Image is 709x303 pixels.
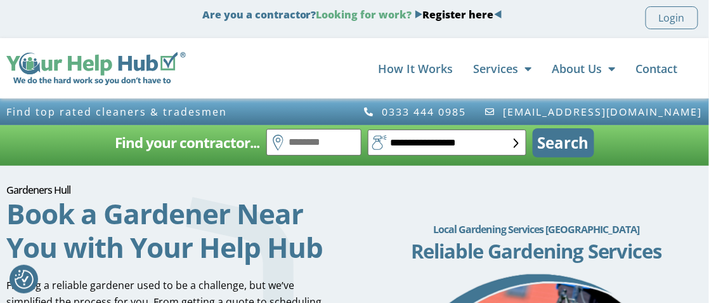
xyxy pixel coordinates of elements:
a: Services [473,56,531,81]
strong: Are you a contractor? [202,8,502,22]
img: Your Help Hub Wide Logo [6,52,186,86]
h2: Find your contractor... [115,130,260,156]
a: Register here [423,8,494,22]
a: How It Works [378,56,453,81]
h3: Find top rated cleaners & tradesmen [6,106,348,118]
h3: Reliable Gardening Services [370,241,703,261]
span: Login [659,10,685,26]
a: Contact [635,56,677,81]
a: 0333 444 0985 [363,106,467,118]
button: Consent Preferences [15,270,34,289]
img: Blue Arrow - Right [415,10,423,18]
h2: Local Gardening Services [GEOGRAPHIC_DATA] [370,217,703,242]
span: Looking for work? [316,8,412,22]
button: Search [533,128,594,158]
h1: Gardeners Hull [6,185,339,195]
img: Revisit consent button [15,270,34,289]
img: select-box-form.svg [514,138,519,148]
img: Blue Arrow - Left [494,10,502,18]
a: [EMAIL_ADDRESS][DOMAIN_NAME] [485,106,703,118]
nav: Menu [198,56,677,81]
span: [EMAIL_ADDRESS][DOMAIN_NAME] [500,106,703,118]
a: About Us [552,56,615,81]
span: 0333 444 0985 [379,106,467,118]
h2: Book a Gardener Near You with Your Help Hub [6,197,339,264]
a: Login [646,6,698,29]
